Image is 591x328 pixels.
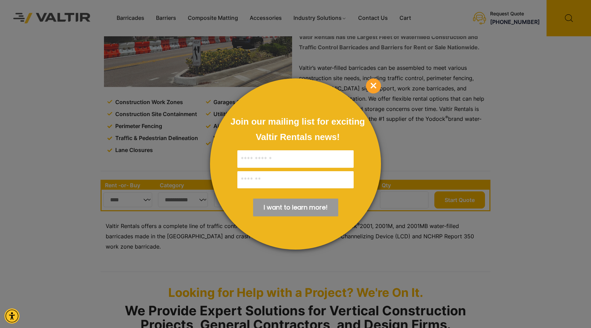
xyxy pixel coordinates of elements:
[237,171,354,189] input: Email:*
[231,113,365,144] div: Join our mailing list for exciting Valtir Rentals ​news!
[231,116,365,142] span: Join our mailing list for exciting Valtir Rentals ​news!
[237,150,354,168] input: Full Name:*
[4,308,19,324] div: Accessibility Menu
[366,78,381,93] div: Close
[253,199,338,216] div: Submit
